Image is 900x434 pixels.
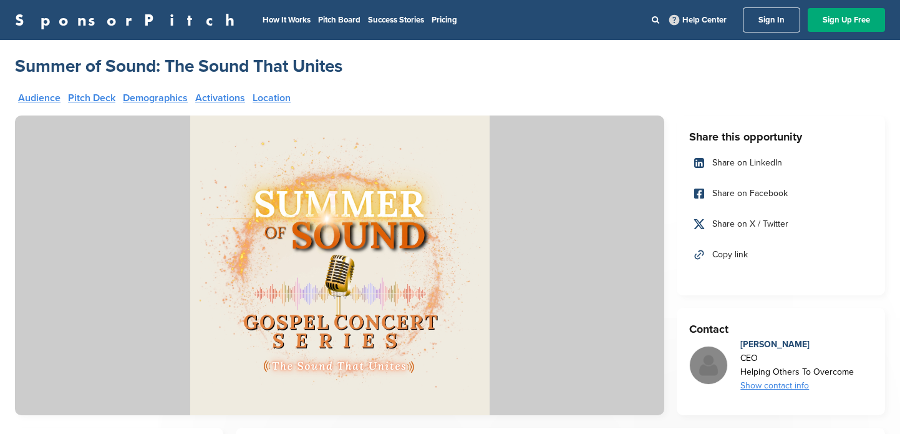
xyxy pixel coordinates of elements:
div: Helping Others To Overcome [740,365,854,379]
a: Activations [195,93,245,103]
span: Share on Facebook [712,187,788,200]
a: SponsorPitch [15,12,243,28]
span: Share on X / Twitter [712,217,788,231]
a: Pitch Deck [68,93,115,103]
a: Sign Up Free [808,8,885,32]
a: Demographics [123,93,188,103]
a: How It Works [263,15,311,25]
a: Pitch Board [318,15,360,25]
a: Help Center [667,12,729,27]
a: Location [253,93,291,103]
div: Show contact info [740,379,854,393]
div: CEO [740,352,854,365]
a: Summer of Sound: The Sound That Unites [15,55,342,77]
img: Missing [690,347,727,384]
h3: Share this opportunity [689,128,873,145]
a: Audience [18,93,60,103]
a: Success Stories [368,15,424,25]
a: Share on Facebook [689,180,873,207]
a: Sign In [743,7,800,32]
a: Share on X / Twitter [689,211,873,237]
img: Sponsorpitch & [15,116,664,415]
a: Copy link [689,242,873,268]
span: Copy link [712,248,748,262]
span: Share on LinkedIn [712,156,782,170]
a: Share on LinkedIn [689,150,873,176]
div: [PERSON_NAME] [740,338,854,352]
h3: Contact [689,320,873,338]
a: Pricing [432,15,457,25]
